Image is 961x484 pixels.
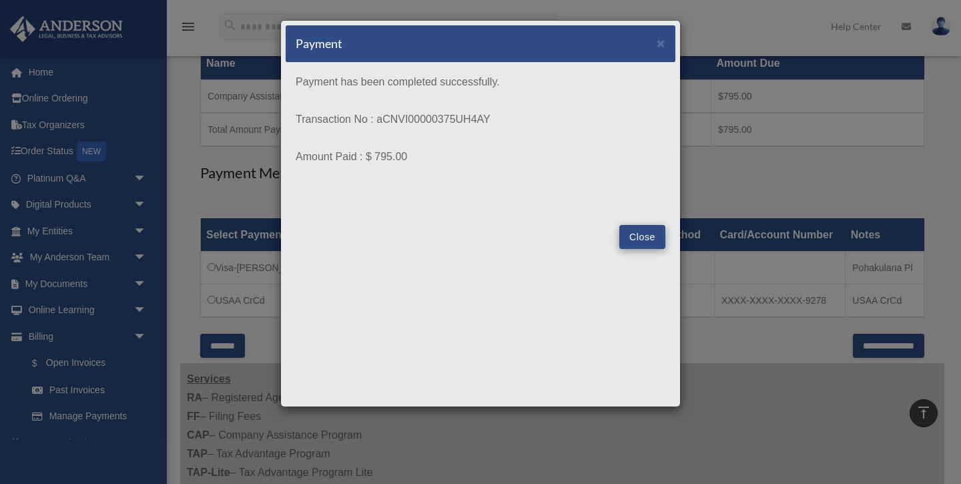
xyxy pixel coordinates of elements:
[619,225,665,249] button: Close
[296,148,665,166] p: Amount Paid : $ 795.00
[657,35,665,51] span: ×
[296,73,665,91] p: Payment has been completed successfully.
[296,110,665,129] p: Transaction No : aCNVI00000375UH4AY
[296,35,342,52] h5: Payment
[657,36,665,50] button: Close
